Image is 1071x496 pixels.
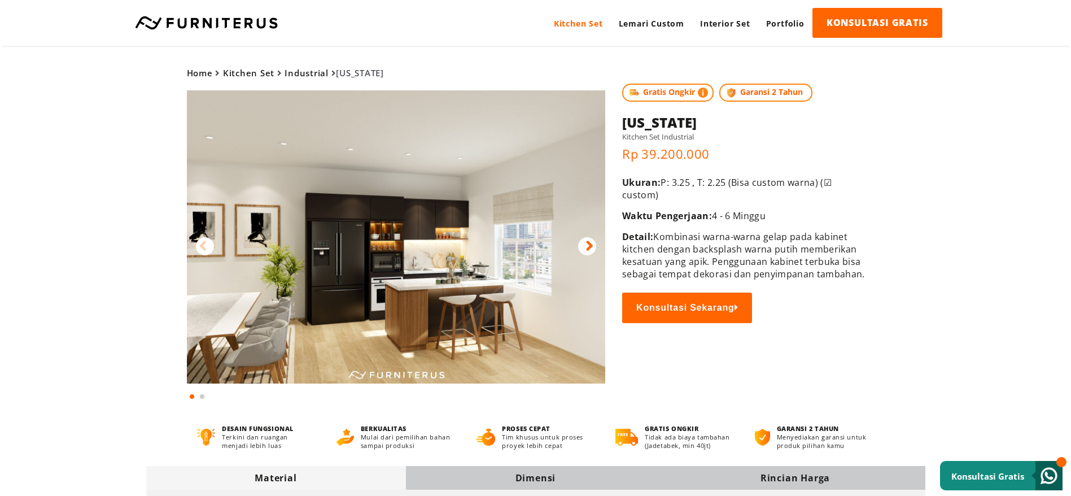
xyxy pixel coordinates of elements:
img: shipping.jpg [628,86,640,99]
p: Mulai dari pemilihan bahan sampai produksi [361,433,455,450]
p: Rp 39.200.000 [622,145,867,162]
span: Ukuran: [622,176,661,189]
p: Menyediakan garansi untuk produk pilihan kamu [777,433,874,450]
div: Material [146,472,406,484]
img: protect.png [725,86,737,99]
img: proses-cepat.png [476,429,495,446]
p: Tim khusus untuk proses proyek lebih cepat [502,433,594,450]
button: Konsultasi Sekarang [622,293,752,323]
a: Konsultasi Gratis [940,461,1063,490]
a: Kitchen Set [223,67,274,79]
span: Detail: [622,230,653,243]
img: desain-fungsional.png [197,429,216,446]
img: bergaransi.png [755,429,770,446]
img: info-colored.png [698,86,708,99]
h1: [US_STATE] [622,113,867,132]
h4: DESAIN FUNGSIONAL [222,424,315,433]
span: Waktu Pengerjaan: [622,210,712,222]
img: gratis-ongkir.png [615,429,638,446]
h4: GRATIS ONGKIR [645,424,734,433]
h5: Kitchen Set Industrial [622,132,867,142]
p: Terkini dan ruangan menjadi lebih luas [222,433,315,450]
img: berkualitas.png [336,429,354,446]
a: Kitchen Set [546,8,611,39]
p: Tidak ada biaya tambahan (Jadetabek, min 40jt) [645,433,734,450]
p: Kombinasi warna-warna gelap pada kabinet kitchen dengan backsplash warna putih memberikan kesatua... [622,230,867,280]
p: P: 3.25 , T: 2.25 (Bisa custom warna) (☑ custom) [622,176,867,201]
p: 4 - 6 Minggu [622,210,867,222]
h4: BERKUALITAS [361,424,455,433]
a: Home [187,67,213,79]
a: KONSULTASI GRATIS [812,8,942,38]
div: Dimensi [406,472,666,484]
span: [US_STATE] [187,67,384,79]
span: Gratis Ongkir [622,84,714,102]
h4: PROSES CEPAT [502,424,594,433]
small: Konsultasi Gratis [951,471,1024,482]
a: Interior Set [692,8,758,39]
a: Industrial [285,67,329,79]
a: Lemari Custom [611,8,692,39]
a: Portfolio [758,8,812,39]
span: Garansi 2 Tahun [719,84,812,102]
div: Rincian Harga [666,472,925,484]
h4: GARANSI 2 TAHUN [777,424,874,433]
